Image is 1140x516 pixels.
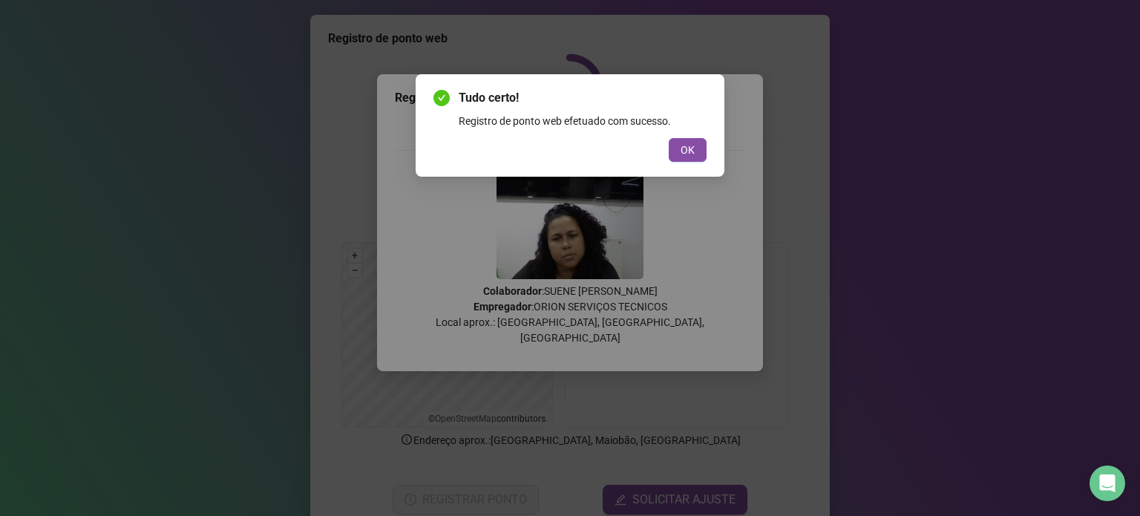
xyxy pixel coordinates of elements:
span: OK [681,142,695,158]
div: Open Intercom Messenger [1090,466,1125,501]
span: check-circle [433,90,450,106]
button: OK [669,138,707,162]
div: Registro de ponto web efetuado com sucesso. [459,113,707,129]
span: Tudo certo! [459,89,707,107]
